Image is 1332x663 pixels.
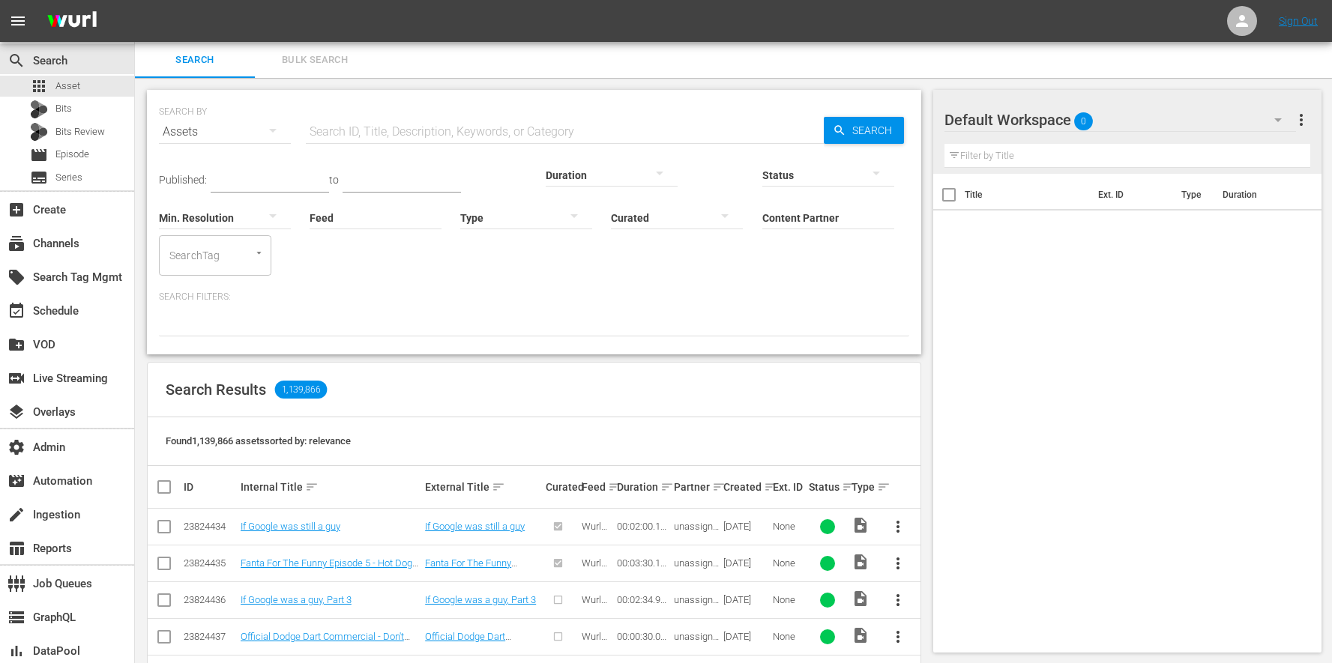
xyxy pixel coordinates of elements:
span: Channels [7,234,25,252]
a: If Google was a guy, Part 3 [425,594,536,605]
a: Fanta For The Funny Episode 5 - Hot Dog Microphone [425,557,517,591]
span: more_vert [889,591,907,609]
button: more_vert [880,582,916,618]
button: more_vert [880,545,916,581]
div: Curated [546,481,576,493]
span: to [329,174,339,186]
th: Title [965,174,1090,216]
span: Bits [55,101,72,116]
span: Search Results [166,381,266,399]
span: unassigned [674,557,719,580]
span: Bits Review [55,124,105,139]
span: sort [492,480,505,494]
span: Series [55,170,82,185]
a: If Google was a guy, Part 3 [241,594,352,605]
th: Ext. ID [1089,174,1172,216]
div: None [773,631,804,642]
div: [DATE] [723,557,768,569]
span: more_vert [889,518,907,536]
div: Partner [674,478,719,496]
div: Bits Review [30,123,48,141]
a: If Google was still a guy [425,521,525,532]
span: Video [852,626,870,644]
th: Type [1172,174,1214,216]
span: Series [30,169,48,187]
span: Reports [7,539,25,557]
span: Schedule [7,302,25,320]
span: sort [305,480,319,494]
span: Video [852,553,870,571]
div: 23824437 [184,631,236,642]
div: 23824436 [184,594,236,605]
img: ans4CAIJ8jUAAAAAAAAAAAAAAAAAAAAAAAAgQb4GAAAAAAAAAAAAAAAAAAAAAAAAJMjXAAAAAAAAAAAAAAAAAAAAAAAAgAT5G... [36,4,108,39]
div: 00:03:30.154 [617,557,669,569]
span: DataPool [7,642,25,660]
button: more_vert [1292,102,1310,138]
span: Episode [30,146,48,164]
span: sort [764,480,777,494]
span: menu [9,12,27,30]
div: 00:02:34.901 [617,594,669,605]
div: Created [723,478,768,496]
a: Fanta For The Funny Episode 5 - Hot Dog Microphone [241,557,418,580]
th: Duration [1214,174,1304,216]
span: Episode [55,147,89,162]
span: Search [7,52,25,70]
a: Sign Out [1279,15,1318,27]
span: Search [144,52,246,69]
div: 00:00:30.058 [617,631,669,642]
span: sort [842,480,855,494]
span: GraphQL [7,608,25,626]
a: Official Dodge Dart Commercial - Don't Touch My Dart [241,631,410,653]
div: [DATE] [723,594,768,605]
span: VOD [7,336,25,354]
div: [DATE] [723,521,768,532]
span: sort [608,480,621,494]
div: Type [852,478,876,496]
div: Duration [617,478,669,496]
span: Found 1,139,866 assets sorted by: relevance [166,435,351,446]
a: If Google was still a guy [241,521,340,532]
span: Asset [30,77,48,95]
span: Wurl HLS Test [582,594,607,628]
span: Job Queues [7,575,25,593]
button: more_vert [880,509,916,545]
span: 1,139,866 [275,381,328,399]
span: more_vert [889,554,907,572]
span: Bulk Search [264,52,366,69]
div: 23824435 [184,557,236,569]
span: Video [852,516,870,534]
div: Status [809,478,847,496]
span: Live Streaming [7,369,25,387]
span: 0 [1074,106,1093,137]
div: None [773,521,804,532]
div: None [773,594,804,605]
span: Automation [7,472,25,490]
button: Open [252,246,266,260]
span: sort [712,480,726,494]
div: Feed [582,478,612,496]
span: Ingestion [7,506,25,524]
span: unassigned [674,521,719,543]
p: Search Filters: [159,291,909,303]
div: [DATE] [723,631,768,642]
div: External Title [425,478,541,496]
div: Ext. ID [773,481,804,493]
div: 00:02:00.149 [617,521,669,532]
div: Assets [159,111,291,153]
span: more_vert [1292,111,1310,129]
div: Default Workspace [944,99,1296,141]
span: Video [852,590,870,608]
div: 23824434 [184,521,236,532]
span: Create [7,201,25,219]
span: unassigned [674,631,719,653]
span: unassigned [674,594,719,617]
span: Wurl HLS Test [582,521,607,554]
span: more_vert [889,628,907,646]
span: Asset [55,79,80,94]
span: Admin [7,438,25,456]
div: None [773,557,804,569]
span: Search Tag Mgmt [7,268,25,286]
div: Bits [30,100,48,118]
span: Wurl HLS Test [582,557,607,591]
